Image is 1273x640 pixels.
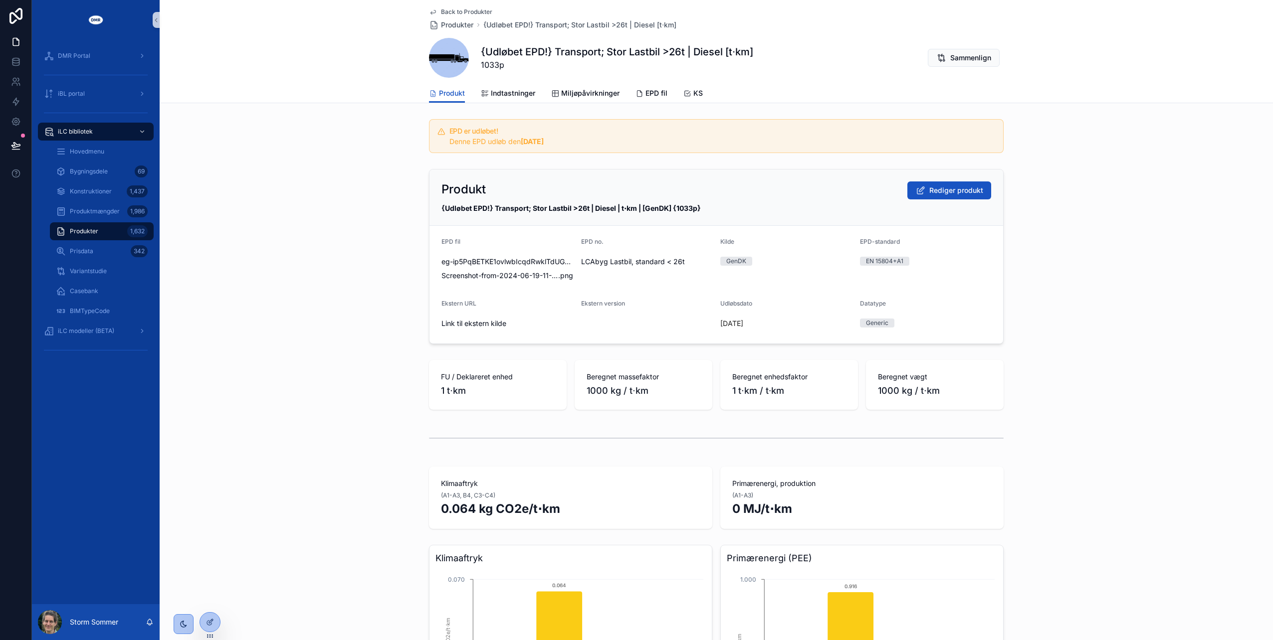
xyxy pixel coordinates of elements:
[441,491,495,499] span: (A1-A3, B4, C3-C4)
[727,551,997,565] h3: Primærenergi (PEE)
[720,319,743,328] p: [DATE]
[928,49,1000,67] button: Sammenlign
[38,123,154,141] a: iLC bibliotek
[70,307,110,315] span: BIMTypeCode
[878,372,992,382] span: Beregnet vægt
[587,372,700,382] span: Beregnet massefaktor
[50,202,154,220] a: Produktmængder1,986
[581,300,625,307] span: Ekstern version
[866,319,888,327] div: Generic
[581,238,604,245] span: EPD no.
[929,185,983,195] span: Rediger produkt
[866,257,903,266] div: EN 15804+A1
[135,165,148,177] div: 69
[429,8,492,16] a: Back to Produkter
[439,88,465,98] span: Produkt
[558,271,573,281] span: .png
[441,319,506,327] span: Link til ekstern kilde
[70,167,108,175] span: Bygningsdele
[449,128,995,135] h5: EPD er udløbet!
[732,384,846,398] span: 1 t⋅km / t⋅km
[441,300,476,307] span: Ekstern URL
[845,583,857,589] text: 0.916
[70,187,112,195] span: Konstruktioner
[732,491,753,499] span: (A1-A3)
[70,148,104,156] span: Hovedmenu
[481,59,753,71] span: 1033p
[50,162,154,180] a: Bygningsdele69
[441,204,701,212] strong: {Udløbet EPD!} Transport; Stor Lastbil >26t | Diesel | t⋅km | [GenDK] {1033p}
[726,257,746,266] div: GenDK
[38,47,154,65] a: DMR Portal
[58,90,85,98] span: iBL portal
[429,20,473,30] a: Produkter
[441,372,555,382] span: FU / Deklareret enhed
[50,143,154,160] a: Hovedmenu
[441,500,700,517] h2: 0.064 kg CO2e/t⋅km
[50,222,154,240] a: Produkter1,632
[587,384,700,398] span: 1000 kg / t⋅km
[32,40,160,371] div: scrollable content
[552,582,566,588] text: 0.064
[683,84,703,104] a: KS
[732,372,846,382] span: Beregnet enhedsfaktor
[50,242,154,260] a: Prisdata342
[481,84,535,104] a: Indtastninger
[435,551,706,565] h3: Klimaaftryk
[127,185,148,197] div: 1,437
[491,88,535,98] span: Indtastninger
[58,327,114,335] span: iLC modeller (BETA)
[720,300,752,307] span: Udløbsdato
[581,257,713,267] span: LCAbyg Lastbil, standard < 26t
[50,282,154,300] a: Casebank
[950,53,991,63] span: Sammenlign
[551,84,620,104] a: Miljøpåvirkninger
[58,52,90,60] span: DMR Portal
[441,238,460,245] span: EPD fil
[645,88,667,98] span: EPD fil
[449,137,995,147] div: Denne EPD udløb den **30/06/2025**
[481,45,753,59] h1: {Udløbet EPD!} Transport; Stor Lastbil >26t | Diesel [t⋅km]
[441,257,573,267] span: eg-ip5PqBETKE1ovlwbIcqdRwklTdUGd_PqEnQfNCW0
[907,181,991,199] button: Rediger produkt
[441,181,486,197] h2: Produkt
[860,300,886,307] span: Datatype
[521,137,544,146] strong: [DATE]
[70,617,118,627] p: Storm Sommer
[732,479,992,488] span: Primærenergi, produktion
[131,245,148,257] div: 342
[483,20,676,30] a: {Udløbet EPD!} Transport; Stor Lastbil >26t | Diesel [t⋅km]
[127,205,148,217] div: 1,986
[429,84,465,103] a: Produkt
[50,182,154,200] a: Konstruktioner1,437
[441,271,558,281] span: Screenshot-from-2024-06-19-11-00-35
[693,88,703,98] span: KS
[70,227,98,235] span: Produkter
[441,384,555,398] span: 1 t⋅km
[561,88,620,98] span: Miljøpåvirkninger
[70,287,98,295] span: Casebank
[732,500,992,517] h2: 0 MJ/t⋅km
[720,238,734,245] span: Kilde
[449,137,544,146] span: Denne EPD udløb den
[58,128,93,136] span: iLC bibliotek
[878,384,992,398] span: 1000 kg / t⋅km
[441,20,473,30] span: Produkter
[50,302,154,320] a: BIMTypeCode
[50,262,154,280] a: Variantstudie
[38,85,154,103] a: iBL portal
[127,225,148,237] div: 1,632
[70,247,93,255] span: Prisdata
[70,267,107,275] span: Variantstudie
[448,576,465,583] tspan: 0.070
[88,12,104,28] img: App logo
[441,8,492,16] span: Back to Produkter
[441,479,700,488] span: Klimaaftryk
[70,207,120,215] span: Produktmængder
[860,238,900,245] span: EPD-standard
[636,84,667,104] a: EPD fil
[740,576,756,583] tspan: 1.000
[38,322,154,340] a: iLC modeller (BETA)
